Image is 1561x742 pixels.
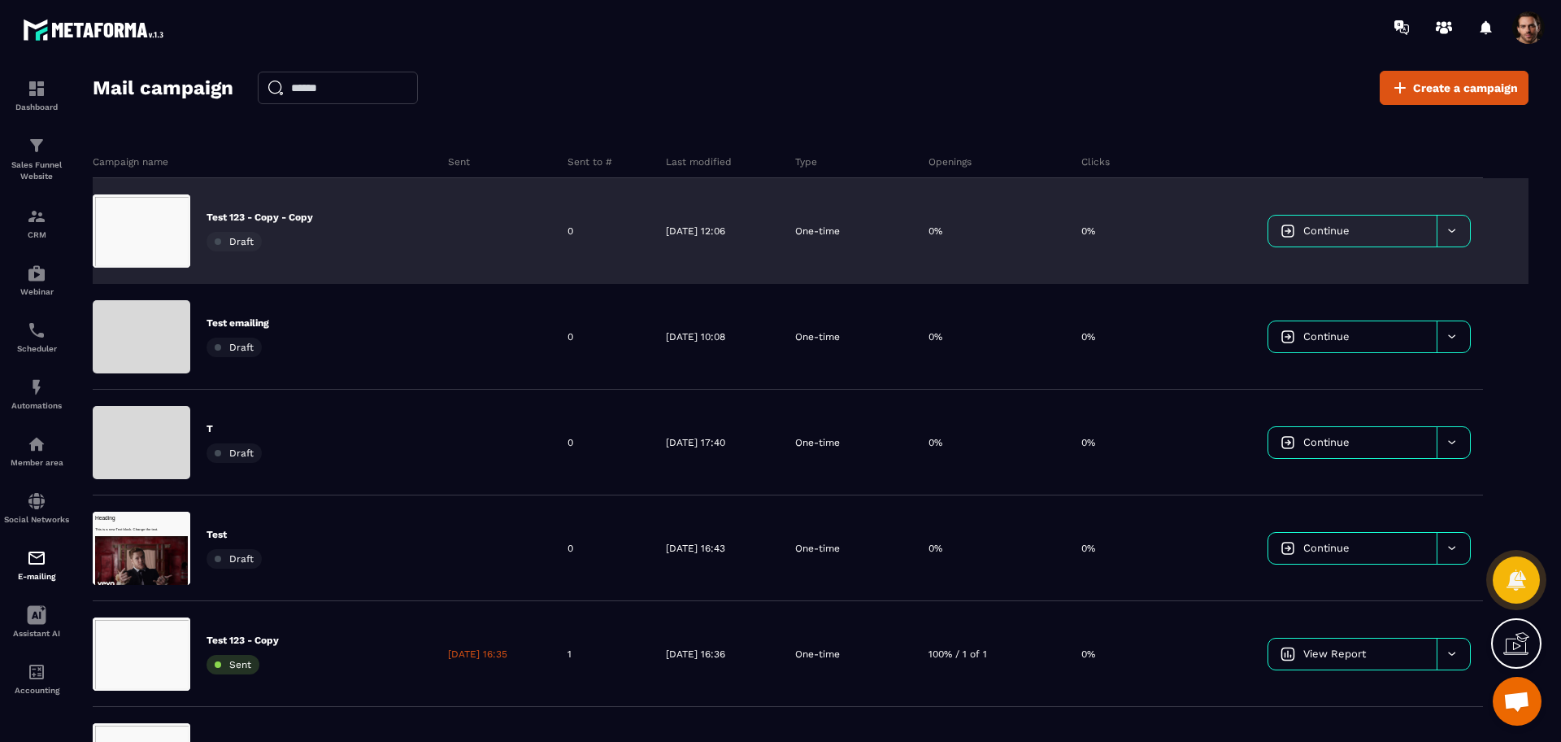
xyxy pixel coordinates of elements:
img: icon [1281,435,1295,450]
p: Sent [448,155,470,168]
img: formation [27,207,46,226]
a: automationsautomationsWebinar [4,251,69,308]
p: 0 [567,542,573,555]
p: Hello {{first_name}} [8,8,317,24]
span: Continue [1303,436,1350,448]
p: {{webinar_date}} [8,56,317,72]
a: emailemailE-mailing [4,536,69,593]
p: E-mailing [4,572,69,581]
p: Test emailing [207,316,269,330]
a: social-networksocial-networkSocial Networks [4,479,69,536]
p: One-time [795,436,840,449]
p: Test [207,528,262,541]
p: 100% / 1 of 1 [928,648,987,661]
p: 0% [928,225,942,238]
p: Openings [928,155,972,168]
p: 1 [567,648,572,661]
p: [DATE] 17:40 [666,436,725,449]
a: Continue [1268,216,1437,247]
a: formationformationSales Funnel Website [4,124,69,194]
p: 0% [1081,436,1095,449]
p: [DATE] 10:08 [666,330,725,343]
p: Scheduler [4,344,69,353]
h1: Heading [8,8,317,33]
span: Continue [1303,542,1350,554]
img: icon [1281,330,1295,344]
p: Sales Funnel Website [4,159,69,182]
a: accountantaccountantAccounting [4,650,69,707]
p: Test 123 - Copy [207,634,279,647]
img: formation [27,79,46,98]
p: Sent to # [567,155,612,168]
img: accountant [27,662,46,682]
img: social-network [27,491,46,511]
p: Accounting [4,686,69,695]
span: Draft [229,447,254,459]
p: [DATE] 16:43 [666,542,725,555]
a: Continue [1268,321,1437,352]
span: Draft [229,553,254,565]
p: {{event_booking_date}} [8,120,317,136]
span: Continue [1303,330,1350,343]
a: automationsautomationsAutomations [4,365,69,422]
a: schedulerschedulerScheduler [4,308,69,365]
div: Mở cuộc trò chuyện [1493,677,1541,726]
p: 0% [1081,542,1095,555]
p: Clicks [1081,155,1110,168]
p: One-time [795,330,840,343]
p: One-time [795,648,840,661]
img: icon [1281,541,1295,556]
span: Draft [229,236,254,247]
p: Webinar [4,287,69,296]
a: automationsautomationsMember area [4,422,69,479]
p: 0% [928,330,942,343]
p: Type [795,155,817,168]
img: email [27,548,46,568]
p: This is a new Text block. Change the text. [8,50,317,66]
p: One-time [795,225,840,238]
img: automations [27,434,46,454]
p: 0% [1081,330,1095,343]
a: View Report [1268,639,1437,670]
a: formationformationCRM [4,194,69,251]
span: View Report [1303,648,1366,660]
a: formationformationDashboard [4,67,69,124]
p: 0 [567,225,573,238]
img: scheduler [27,321,46,340]
p: 0% [928,436,942,449]
a: Create a campaign [1380,71,1528,105]
p: scheduler [8,104,317,120]
img: automations [27,378,46,397]
img: icon [1281,224,1295,238]
img: icon [1281,647,1295,661]
p: [DATE] 16:36 [666,648,725,661]
p: Member area [4,458,69,467]
p: T [207,422,262,435]
p: [DATE] 12:06 [666,225,725,238]
p: Test 123 - Copy - Copy [207,211,313,224]
p: CRM [4,230,69,239]
span: Sent [229,659,251,670]
img: automations [27,264,46,283]
a: Continue [1268,533,1437,564]
span: Continue [1303,225,1350,237]
span: Create a campaign [1413,80,1518,96]
p: 0% [928,542,942,555]
p: 0% [1081,648,1095,661]
p: 0% [1081,225,1095,238]
img: formation [27,136,46,155]
a: Continue [1268,427,1437,458]
p: Automations [4,401,69,410]
p: s {{reschedule_link}} [8,136,317,152]
p: One-time [795,542,840,555]
p: Social Networks [4,515,69,524]
p: Assistant AI [4,629,69,638]
p: Last modified [666,155,732,168]
span: Draft [229,342,254,353]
